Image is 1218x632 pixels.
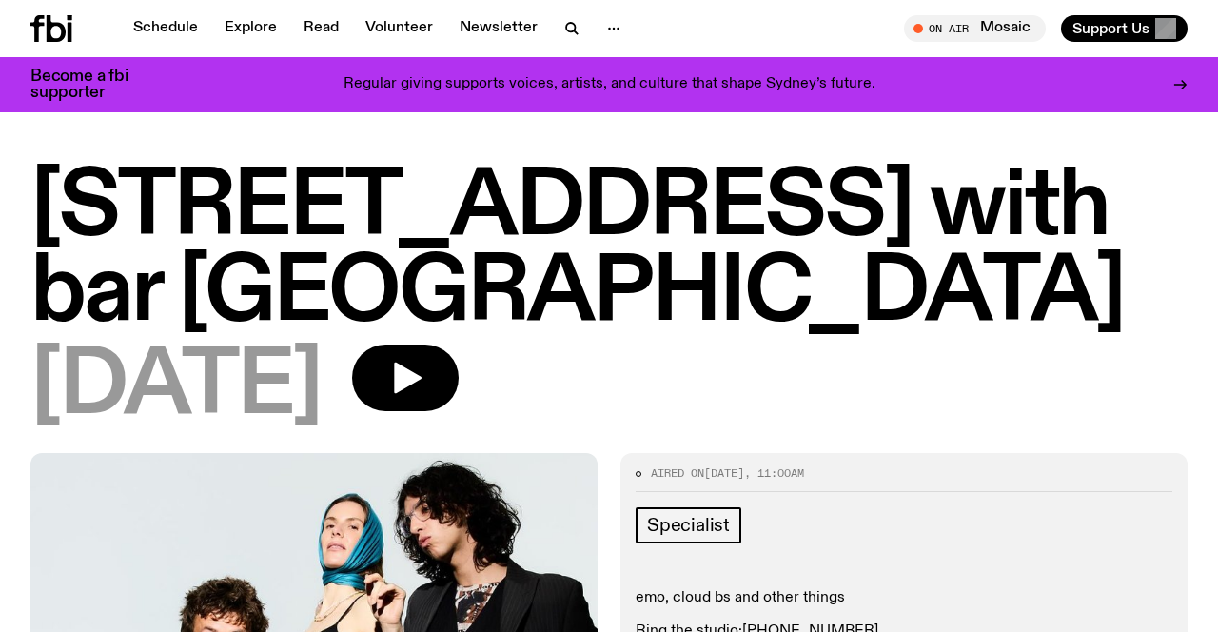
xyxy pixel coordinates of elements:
a: Schedule [122,15,209,42]
span: Specialist [647,515,730,536]
button: On AirMosaic [904,15,1046,42]
a: Volunteer [354,15,444,42]
h1: [STREET_ADDRESS] with bar [GEOGRAPHIC_DATA] [30,166,1188,337]
span: Support Us [1072,20,1149,37]
a: Newsletter [448,15,549,42]
button: Support Us [1061,15,1188,42]
a: Read [292,15,350,42]
span: , 11:00am [744,465,804,481]
span: Aired on [651,465,704,481]
a: Specialist [636,507,741,543]
h3: Become a fbi supporter [30,69,152,101]
p: Regular giving supports voices, artists, and culture that shape Sydney’s future. [344,76,875,93]
span: [DATE] [30,345,322,430]
span: [DATE] [704,465,744,481]
a: Explore [213,15,288,42]
p: emo, cloud bs and other things [636,589,1172,607]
